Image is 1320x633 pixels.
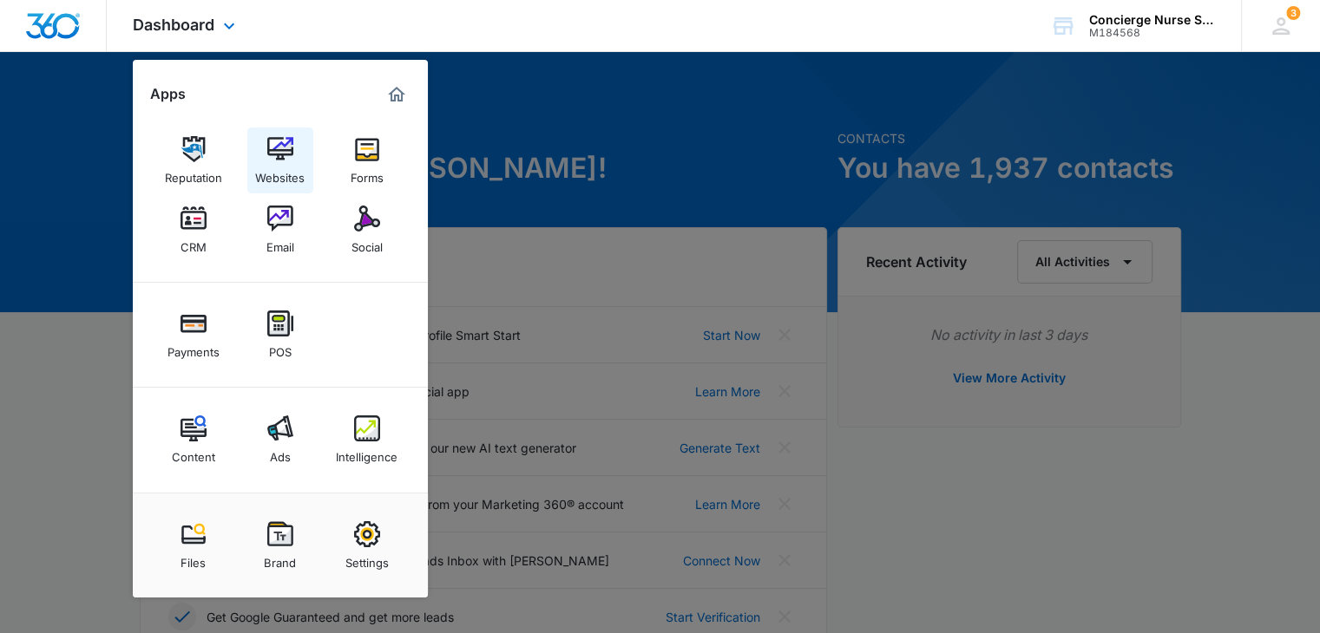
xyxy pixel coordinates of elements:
div: Ads [270,441,291,464]
h2: Apps [150,86,186,102]
a: Ads [247,407,313,473]
a: Content [161,407,227,473]
a: Settings [334,512,400,578]
a: Intelligence [334,407,400,473]
span: 3 [1286,6,1300,20]
a: Social [334,197,400,263]
div: notifications count [1286,6,1300,20]
div: POS [269,336,292,359]
div: Payments [167,336,220,359]
div: Email [266,232,294,254]
div: Brand [264,547,296,570]
div: account name [1089,13,1216,27]
div: Settings [345,547,389,570]
a: Forms [334,127,400,193]
div: Files [181,547,206,570]
div: Forms [351,162,384,185]
div: Content [172,441,215,464]
a: Websites [247,127,313,193]
a: POS [247,302,313,368]
a: Payments [161,302,227,368]
a: Marketing 360® Dashboard [383,81,410,108]
div: Intelligence [336,441,397,464]
a: Email [247,197,313,263]
a: Brand [247,512,313,578]
a: CRM [161,197,227,263]
a: Reputation [161,127,227,193]
div: Websites [255,162,305,185]
a: Files [161,512,227,578]
div: Social [351,232,383,254]
div: CRM [181,232,207,254]
div: Reputation [165,162,222,185]
span: Dashboard [133,16,214,34]
div: account id [1089,27,1216,39]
